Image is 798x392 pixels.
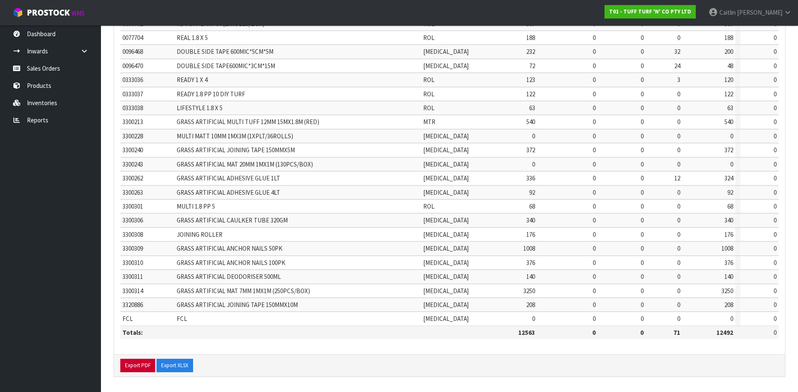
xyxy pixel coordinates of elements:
[532,132,535,140] span: 0
[177,174,280,182] span: GRASS ARTIFICIAL ADHESIVE GLUE 1LT
[177,34,208,42] span: REAL 1.8 X 5
[727,62,733,70] span: 48
[526,230,535,238] span: 176
[593,160,596,168] span: 0
[727,202,733,210] span: 68
[593,202,596,210] span: 0
[677,202,680,210] span: 0
[423,20,435,28] span: ROL
[523,287,535,295] span: 3250
[774,90,777,98] span: 0
[593,90,596,98] span: 0
[641,118,644,126] span: 0
[526,216,535,224] span: 340
[774,62,777,70] span: 0
[177,76,207,84] span: READY 1 X 4
[122,146,143,154] span: 3300240
[122,132,143,140] span: 3300228
[122,202,143,210] span: 3300301
[423,287,469,295] span: [MEDICAL_DATA]
[593,48,596,56] span: 0
[423,188,469,196] span: [MEDICAL_DATA]
[730,160,733,168] span: 0
[120,359,155,372] button: Export PDF
[122,76,143,84] span: 0333036
[529,202,535,210] span: 68
[177,315,187,323] span: FCL
[177,132,293,140] span: MULTI MATT 10MM 1MX3M (1XPLT/36ROLLS)
[641,188,644,196] span: 0
[641,315,644,323] span: 0
[593,20,596,28] span: 0
[724,34,733,42] span: 188
[774,188,777,196] span: 0
[677,132,680,140] span: 0
[177,146,295,154] span: GRASS ARTIFICIAL JOINING TAPE 150MMX5M
[593,216,596,224] span: 0
[677,259,680,267] span: 0
[677,34,680,42] span: 0
[529,104,535,112] span: 63
[774,202,777,210] span: 0
[526,146,535,154] span: 372
[526,273,535,281] span: 140
[593,188,596,196] span: 0
[719,8,736,16] span: Caitlin
[677,20,680,28] span: 0
[423,315,469,323] span: [MEDICAL_DATA]
[724,20,733,28] span: 367
[641,48,644,56] span: 0
[730,315,733,323] span: 0
[774,301,777,309] span: 0
[674,174,680,182] span: 12
[526,48,535,56] span: 232
[593,287,596,295] span: 0
[641,287,644,295] span: 0
[423,76,435,84] span: ROL
[526,34,535,42] span: 188
[122,174,143,182] span: 3300262
[532,160,535,168] span: 0
[122,188,143,196] span: 3300263
[423,34,435,42] span: ROL
[721,287,733,295] span: 3250
[727,188,733,196] span: 92
[724,230,733,238] span: 176
[774,328,777,336] span: 0
[593,132,596,140] span: 0
[774,287,777,295] span: 0
[122,230,143,238] span: 3300308
[177,230,223,238] span: JOINING ROLLER
[774,244,777,252] span: 0
[774,132,777,140] span: 0
[730,132,733,140] span: 0
[593,34,596,42] span: 0
[177,287,310,295] span: GRASS ARTIFICIAL MAT 7MM 1MX1M (250PCS/BOX)
[122,62,143,70] span: 0096470
[593,62,596,70] span: 0
[721,244,733,252] span: 1008
[641,244,644,252] span: 0
[677,104,680,112] span: 0
[641,202,644,210] span: 0
[122,104,143,112] span: 0333038
[774,20,777,28] span: 0
[677,315,680,323] span: 0
[774,34,777,42] span: 0
[122,118,143,126] span: 3300213
[724,76,733,84] span: 120
[177,216,288,224] span: GRASS ARTIFICIAL CAULKER TUBE 320GM
[774,48,777,56] span: 0
[72,9,85,17] small: WMS
[177,90,245,98] span: READY 1.8 PP 10 DIY TURF
[737,8,782,16] span: [PERSON_NAME]
[423,90,435,98] span: ROL
[774,76,777,84] span: 0
[774,259,777,267] span: 0
[641,160,644,168] span: 0
[122,287,143,295] span: 3300314
[177,104,223,112] span: LIFESTYLE 1.8 X 5
[674,62,680,70] span: 24
[774,118,777,126] span: 0
[593,146,596,154] span: 0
